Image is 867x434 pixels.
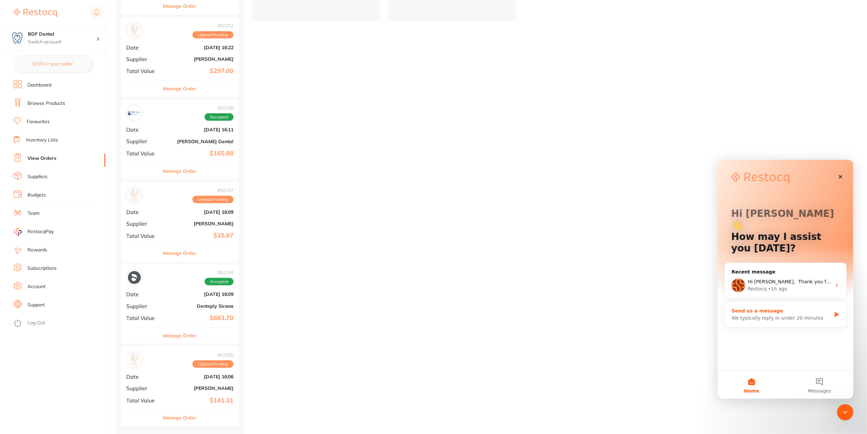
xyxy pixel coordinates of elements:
[192,23,233,29] span: # 92202
[30,119,789,125] span: Hi [PERSON_NAME], ​ Thank you for reaching out to [GEOGRAPHIC_DATA]. ​ I’ve checked your orders w...
[166,315,233,322] b: $663.70
[126,233,160,239] span: Total Value
[121,264,239,344] div: Dentsply Sirona#92194AcceptedDate[DATE] 16:09SupplierDentsply SironaTotal Value$663.70Manage Order
[166,232,233,239] b: $15.97
[718,160,853,399] iframe: Intercom live chat
[26,137,58,144] a: Inventory Lists
[128,24,141,37] img: Adam Dental
[27,228,54,235] span: RestocqPay
[163,245,197,261] button: Manage Order
[126,385,160,391] span: Supplier
[126,127,160,133] span: Date
[166,209,233,215] b: [DATE] 16:09
[126,209,160,215] span: Date
[14,155,113,162] div: We typically reply in under 20 minutes
[166,68,233,75] b: $297.00
[128,271,141,284] img: Dentsply Sirona
[166,139,233,144] b: [PERSON_NAME] Dental
[27,265,57,272] a: Subscriptions
[163,80,197,97] button: Manage Order
[14,318,103,329] button: Log Out
[7,142,129,168] div: Send us a messageWe typically reply in under 20 minutes
[205,278,233,285] span: Accepted
[192,352,233,358] span: # 92185
[126,303,160,309] span: Supplier
[166,56,233,62] b: [PERSON_NAME]
[27,155,56,162] a: View Orders
[166,150,233,157] b: $165.88
[27,302,45,308] a: Support
[205,270,233,275] span: # 92194
[28,39,96,45] p: Switch account
[166,303,233,309] b: Dentsply Sirona
[192,360,233,368] span: Upload Pending
[126,374,160,380] span: Date
[51,126,70,133] div: • 1h ago
[14,228,54,236] a: RestocqPay
[27,283,45,290] a: Account
[26,229,41,233] span: Home
[27,82,51,89] a: Dashboard
[14,148,113,155] div: Send us a message
[166,291,233,297] b: [DATE] 16:09
[126,44,160,51] span: Date
[27,192,46,199] a: Budgets
[192,31,233,39] span: Upload Pending
[163,327,197,344] button: Manage Order
[27,210,39,217] a: Team
[121,99,239,179] div: Erskine Dental#92198AcceptedDate[DATE] 16:11Supplier[PERSON_NAME] DentalTotal Value$165.88Manage ...
[121,182,239,262] div: Adam Dental#92197Upload PendingDate[DATE] 16:09Supplier[PERSON_NAME]Total Value$15.97Manage Order
[126,291,160,297] span: Date
[126,56,160,62] span: Supplier
[166,45,233,50] b: [DATE] 16:22
[205,105,233,111] span: # 92198
[28,31,96,38] h4: BDF Dental
[27,247,47,253] a: Rewards
[68,212,136,239] button: Messages
[14,56,92,72] button: $0.00 in your order
[27,173,48,180] a: Suppliers
[163,410,197,426] button: Manage Order
[126,397,160,403] span: Total Value
[126,138,160,144] span: Supplier
[192,188,233,193] span: # 92197
[166,127,233,132] b: [DATE] 16:11
[128,107,141,119] img: Erskine Dental
[121,346,239,426] div: Adam Dental#92185Upload PendingDate[DATE] 16:06Supplier[PERSON_NAME]Total Value$141.31Manage Order
[90,229,114,233] span: Messages
[126,68,160,74] span: Total Value
[192,196,233,203] span: Upload Pending
[163,163,197,179] button: Manage Order
[117,11,129,23] div: Close
[205,113,233,121] span: Accepted
[166,397,233,404] b: $141.31
[121,17,239,97] div: Adam Dental#92202Upload PendingDate[DATE] 16:22Supplier[PERSON_NAME]Total Value$297.00Manage Order
[126,150,160,156] span: Total Value
[126,315,160,321] span: Total Value
[27,118,50,125] a: Favourites
[27,100,65,107] a: Browse Products
[128,189,141,202] img: Adam Dental
[166,221,233,226] b: [PERSON_NAME]
[837,404,853,420] iframe: Intercom live chat
[126,221,160,227] span: Supplier
[14,228,22,236] img: RestocqPay
[11,31,24,45] img: BDF Dental
[166,385,233,391] b: [PERSON_NAME]
[30,126,49,133] div: Restocq
[14,5,57,21] a: Restocq Logo
[14,9,57,17] img: Restocq Logo
[128,354,141,366] img: Adam Dental
[27,320,45,326] a: Log Out
[166,374,233,379] b: [DATE] 16:06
